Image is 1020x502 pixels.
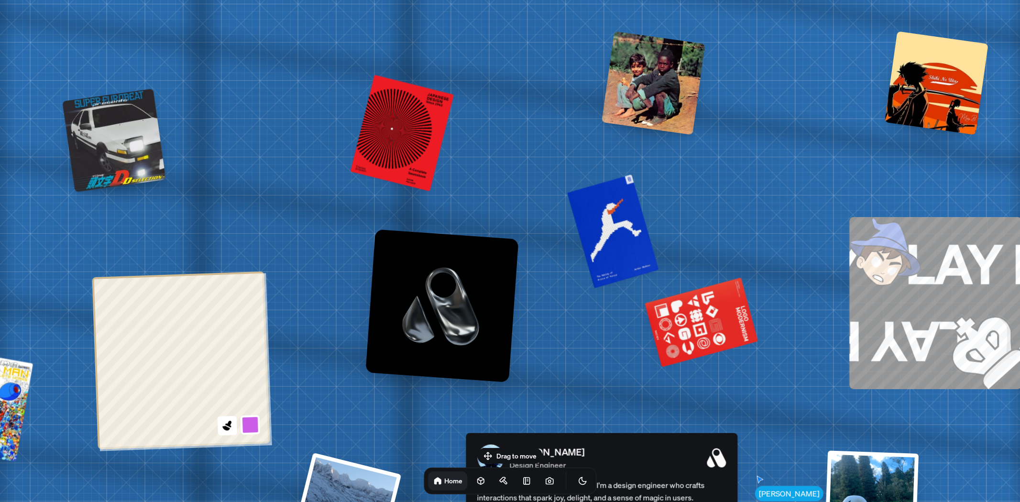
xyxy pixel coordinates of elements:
p: [PERSON_NAME] [510,445,584,459]
button: Toggle Theme [573,471,592,491]
img: Profile Picture [477,445,504,471]
img: Logo variation 10 [365,229,518,382]
h1: Home [444,476,462,485]
a: Home [428,471,467,491]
